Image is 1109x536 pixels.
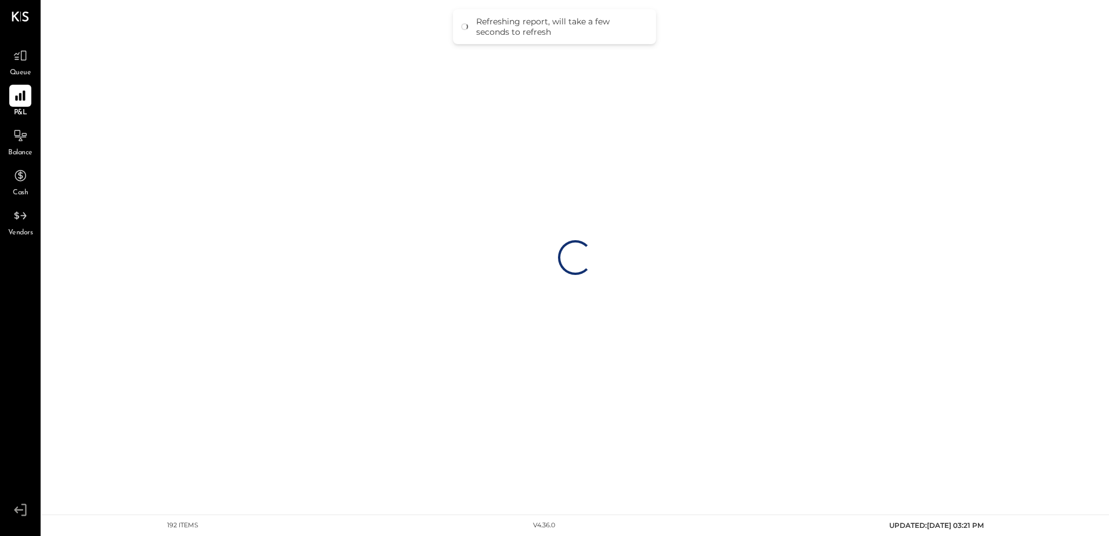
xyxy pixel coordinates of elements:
a: Vendors [1,205,40,238]
div: Refreshing report, will take a few seconds to refresh [476,16,644,37]
span: Balance [8,148,32,158]
div: 192 items [167,521,198,530]
span: UPDATED: [DATE] 03:21 PM [889,521,984,530]
a: Queue [1,45,40,78]
a: Balance [1,125,40,158]
span: Queue [10,68,31,78]
div: v 4.36.0 [533,521,555,530]
span: Cash [13,188,28,198]
a: P&L [1,85,40,118]
span: Vendors [8,228,33,238]
span: P&L [14,108,27,118]
a: Cash [1,165,40,198]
